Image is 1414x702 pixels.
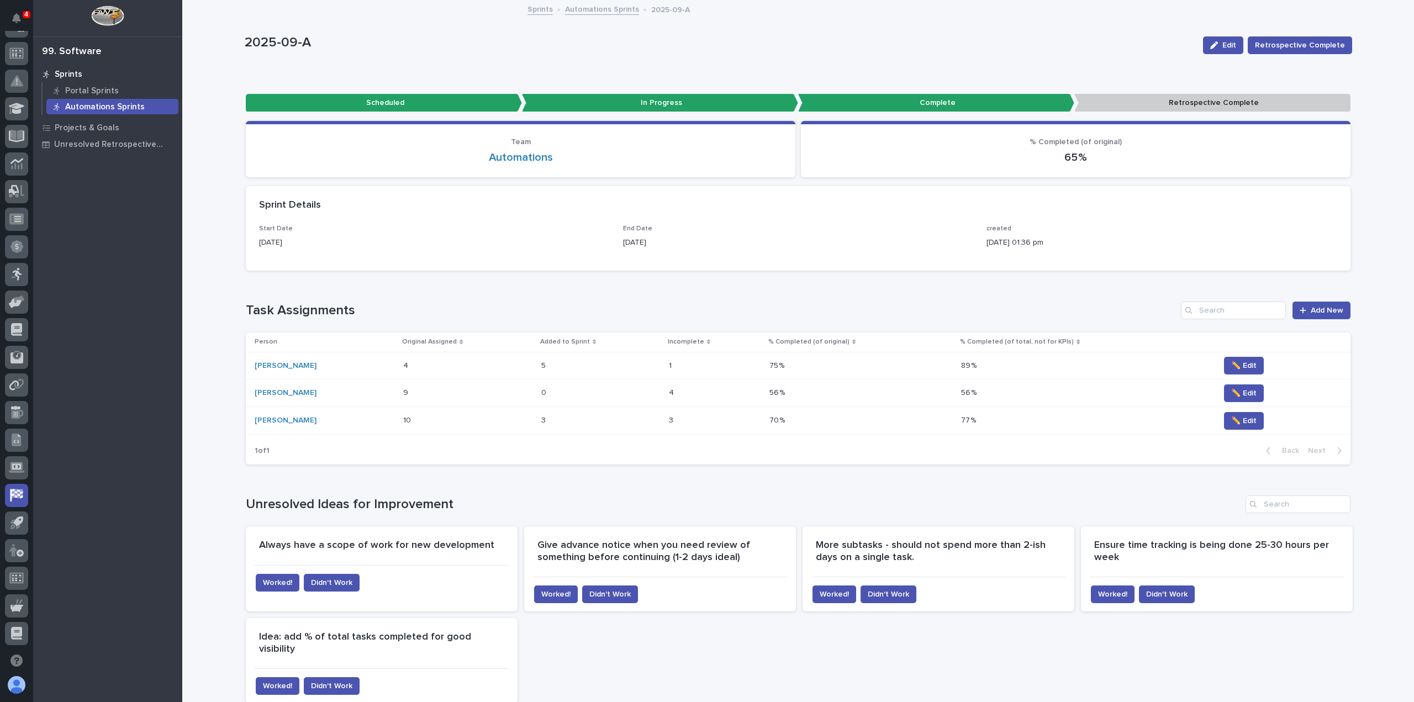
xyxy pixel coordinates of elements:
[814,151,1337,164] p: 65 %
[402,336,457,348] p: Original Assigned
[246,526,518,611] a: Always have a scope of work for new developmentWorked!Didn't Work
[403,414,413,425] p: 10
[582,585,638,603] button: Didn't Work
[769,359,787,371] p: 75 %
[55,123,119,133] p: Projects & Goals
[263,577,292,588] span: Worked!
[489,151,553,164] a: Automations
[1311,307,1343,314] span: Add New
[669,414,676,425] p: 3
[1231,415,1257,426] span: ✏️ Edit
[623,225,652,232] span: End Date
[33,66,182,82] a: Sprints
[960,336,1074,348] p: % Completed (of total, not for KPIs)
[961,359,979,371] p: 89 %
[246,497,1241,513] h1: Unresolved Ideas for Improvement
[304,677,360,695] button: Didn't Work
[769,414,787,425] p: 70 %
[589,589,631,600] span: Didn't Work
[669,359,674,371] p: 1
[11,10,33,33] img: Stacker
[1231,388,1257,399] span: ✏️ Edit
[1030,138,1122,146] span: % Completed (of original)
[43,99,182,114] a: Automations Sprints
[259,632,474,654] span: Idea: add % of total tasks completed for good visibility
[1224,412,1264,430] button: ✏️ Edit
[565,2,639,15] a: Automations Sprints
[54,140,175,150] p: Unresolved Retrospective Tasks
[651,3,690,15] p: 2025-09-A
[1224,357,1264,374] button: ✏️ Edit
[534,585,578,603] button: Worked!
[540,336,590,348] p: Added to Sprint
[768,336,850,348] p: % Completed (of original)
[1139,585,1195,603] button: Didn't Work
[541,589,571,600] span: Worked!
[1304,446,1350,456] button: Next
[259,237,610,249] p: [DATE]
[1091,585,1135,603] button: Worked!
[1098,589,1127,600] span: Worked!
[5,649,28,672] button: Open support chat
[986,237,1337,249] p: [DATE] 01:36 pm
[245,35,1194,51] p: 2025-09-A
[255,336,277,348] p: Person
[623,237,974,249] p: [DATE]
[33,119,182,136] a: Projects & Goals
[1181,302,1286,319] input: Search
[38,123,181,134] div: Start new chat
[69,178,78,187] div: 🔗
[1248,36,1352,54] button: Retrospective Complete
[403,359,410,371] p: 4
[1255,40,1345,51] span: Retrospective Complete
[33,136,182,152] a: Unresolved Retrospective Tasks
[304,574,360,592] button: Didn't Work
[820,589,849,600] span: Worked!
[22,177,60,188] span: Help Docs
[1224,384,1264,402] button: ✏️ Edit
[1292,302,1350,319] a: Add New
[541,386,548,398] p: 0
[541,414,548,425] p: 3
[1146,589,1188,600] span: Didn't Work
[798,94,1074,112] p: Complete
[14,13,28,31] div: Notifications4
[255,416,316,425] a: [PERSON_NAME]
[43,83,182,98] a: Portal Sprints
[522,94,798,112] p: In Progress
[541,359,548,371] p: 5
[803,526,1074,611] a: More subtasks - should not spend more than 2-ish days on a single task.Worked!Didn't Work
[868,589,909,600] span: Didn't Work
[42,46,102,58] div: 99. Software
[1081,526,1353,611] a: Ensure time tracking is being done 25-30 hours per weekWorked!Didn't Work
[24,10,28,18] p: 4
[65,86,119,96] p: Portal Sprints
[65,173,145,193] a: 🔗Onboarding Call
[263,680,292,692] span: Worked!
[259,540,494,550] span: Always have a scope of work for new development
[255,361,316,371] a: [PERSON_NAME]
[861,585,916,603] button: Didn't Work
[1094,540,1332,562] span: Ensure time tracking is being done 25-30 hours per week
[246,407,1350,435] tr: [PERSON_NAME] 1010 33 33 70 %70 % 77 %77 % ✏️ Edit
[65,102,145,112] p: Automations Sprints
[511,138,531,146] span: Team
[5,7,28,30] button: Notifications
[668,336,704,348] p: Incomplete
[55,70,82,80] p: Sprints
[1246,495,1350,513] input: Search
[246,379,1350,407] tr: [PERSON_NAME] 99 00 44 56 %56 % 56 %56 % ✏️ Edit
[7,173,65,193] a: 📖Help Docs
[5,673,28,696] button: users-avatar
[246,94,522,112] p: Scheduled
[816,540,1048,562] span: More subtasks - should not spend more than 2-ish days on a single task.
[1222,41,1236,49] span: Edit
[259,199,321,212] h2: Sprint Details
[769,386,787,398] p: 56 %
[961,414,978,425] p: 77 %
[1231,360,1257,371] span: ✏️ Edit
[1275,447,1299,455] span: Back
[246,303,1176,319] h1: Task Assignments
